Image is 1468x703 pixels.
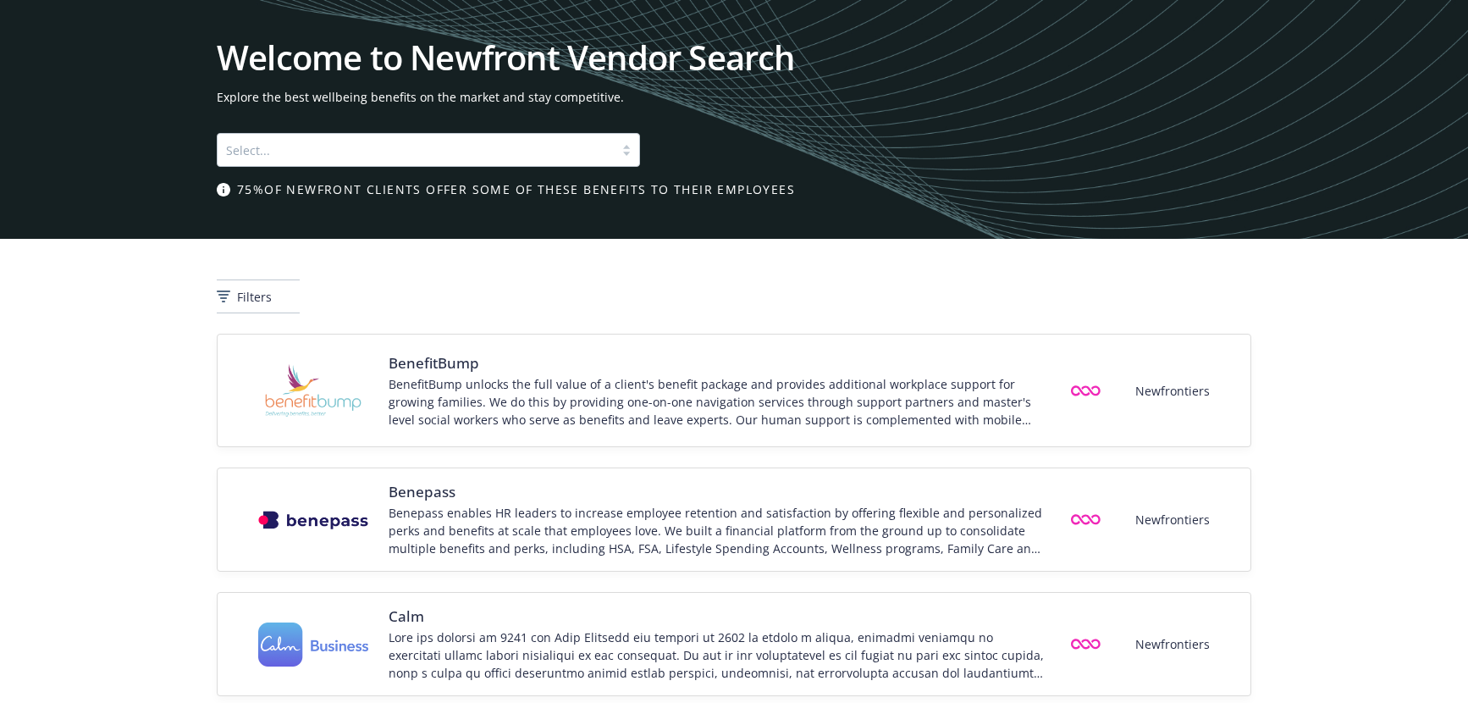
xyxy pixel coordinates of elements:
[237,288,272,306] span: Filters
[389,628,1046,682] div: Lore ips dolorsi am 9241 con Adip Elitsedd eiu tempori ut 2602 la etdolo m aliqua, enimadmi venia...
[258,623,368,667] img: Vendor logo for Calm
[217,88,1251,106] span: Explore the best wellbeing benefits on the market and stay competitive.
[258,348,368,433] img: Vendor logo for BenefitBump
[217,280,300,313] button: Filters
[237,180,795,198] span: 75% of Newfront clients offer some of these benefits to their employees
[389,375,1046,429] div: BenefitBump unlocks the full value of a client's benefit package and provides additional workplac...
[1135,635,1210,653] span: Newfrontiers
[389,482,1046,502] span: Benepass
[1135,511,1210,529] span: Newfrontiers
[389,504,1046,557] div: Benepass enables HR leaders to increase employee retention and satisfaction by offering flexible ...
[389,606,1046,627] span: Calm
[258,511,368,529] img: Vendor logo for Benepass
[389,353,1046,374] span: BenefitBump
[1135,382,1210,400] span: Newfrontiers
[217,41,1251,75] h1: Welcome to Newfront Vendor Search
